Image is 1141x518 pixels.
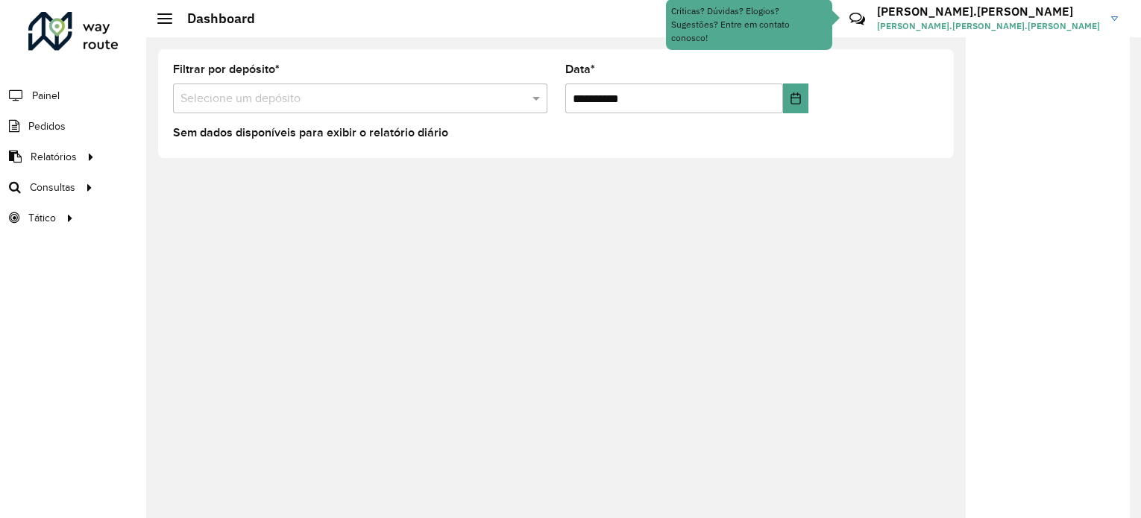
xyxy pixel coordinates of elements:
[32,88,60,104] span: Painel
[783,83,808,113] button: Choose Date
[877,19,1100,33] span: [PERSON_NAME].[PERSON_NAME].[PERSON_NAME]
[28,119,66,134] span: Pedidos
[30,180,75,195] span: Consultas
[28,210,56,226] span: Tático
[565,60,595,78] label: Data
[172,10,255,27] h2: Dashboard
[877,4,1100,19] h3: [PERSON_NAME].[PERSON_NAME]
[841,3,873,35] a: Contato Rápido
[173,124,448,142] label: Sem dados disponíveis para exibir o relatório diário
[173,60,280,78] label: Filtrar por depósito
[31,149,77,165] span: Relatórios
